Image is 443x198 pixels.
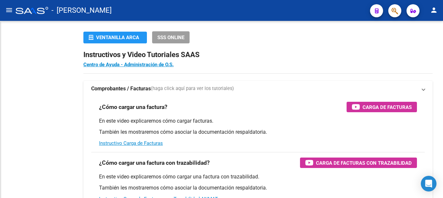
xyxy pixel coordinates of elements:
[316,159,412,167] span: Carga de Facturas con Trazabilidad
[99,184,417,191] p: También les mostraremos cómo asociar la documentación respaldatoria.
[83,81,433,97] mat-expansion-panel-header: Comprobantes / Facturas(haga click aquí para ver los tutoriales)
[151,85,234,92] span: (haga click aquí para ver los tutoriales)
[300,158,417,168] button: Carga de Facturas con Trazabilidad
[51,3,112,18] span: - [PERSON_NAME]
[157,35,184,40] span: SSS ONLINE
[363,103,412,111] span: Carga de Facturas
[99,117,417,125] p: En este video explicaremos cómo cargar facturas.
[99,102,167,112] h3: ¿Cómo cargar una factura?
[421,176,436,191] div: Open Intercom Messenger
[99,173,417,180] p: En este video explicaremos cómo cargar una factura con trazabilidad.
[99,129,417,136] p: También les mostraremos cómo asociar la documentación respaldatoria.
[430,6,438,14] mat-icon: person
[5,6,13,14] mat-icon: menu
[83,62,174,68] a: Centro de Ayuda - Administración de O.S.
[91,85,151,92] strong: Comprobantes / Facturas
[83,32,147,43] button: Ventanilla ARCA
[89,32,142,43] div: Ventanilla ARCA
[99,140,163,146] a: Instructivo Carga de Facturas
[347,102,417,112] button: Carga de Facturas
[99,158,210,167] h3: ¿Cómo cargar una factura con trazabilidad?
[152,31,190,43] button: SSS ONLINE
[83,49,433,61] h2: Instructivos y Video Tutoriales SAAS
